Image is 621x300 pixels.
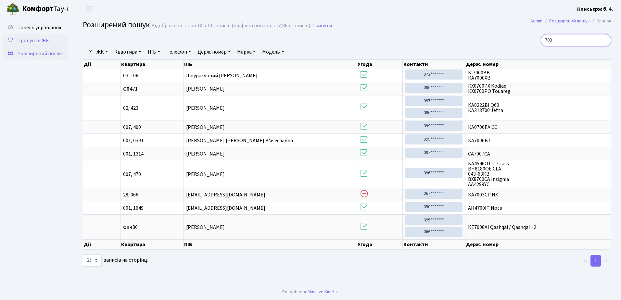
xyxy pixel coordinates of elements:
[22,4,68,15] span: Таун
[186,72,258,79] span: Шкуратянний [PERSON_NAME]
[123,106,181,111] span: 02, 423
[151,23,311,29] div: Відображено з 1 по 10 з 10 записів (відфільтровано з 17,865 записів).
[112,46,144,57] a: Квартира
[357,60,403,69] th: Угода
[123,224,133,231] b: СП4
[164,46,194,57] a: Телефон
[123,125,181,130] span: 007, 400
[465,60,611,69] th: Держ. номер
[94,46,110,57] a: ЖК
[123,73,181,78] span: 03, 106
[357,240,403,249] th: Угода
[186,150,225,157] span: [PERSON_NAME]
[186,171,225,178] span: [PERSON_NAME]
[123,206,181,211] span: 001, 1649
[120,240,184,249] th: Квартира
[186,205,265,212] span: [EMAIL_ADDRESS][DOMAIN_NAME]
[468,138,608,143] span: KA7006BT
[186,191,265,198] span: [EMAIL_ADDRESS][DOMAIN_NAME]
[468,192,608,197] span: КА7003СР NX
[468,103,608,113] span: KA8222BI Q60 КА313700 Jetta
[186,224,225,231] span: [PERSON_NAME]
[186,137,293,144] span: [PERSON_NAME] [PERSON_NAME] В'ячеславна
[577,6,613,13] b: Консьєрж б. 4.
[83,254,102,267] select: записів на сторінці
[3,47,68,60] a: Розширений пошук
[468,161,608,187] span: KA4546OT C-Class BH8180OE CLA 043-63КВ BX8700CA Insignia AA4299YC
[521,14,621,28] nav: breadcrumb
[123,151,181,156] span: 001, 1314
[308,288,338,295] a: Massive Kinetic
[3,21,68,34] a: Панель управління
[468,83,608,94] span: КX0700РХ Kodiaq КX0700PO Touareg
[6,3,19,16] img: logo.png
[123,86,181,92] span: 71
[403,60,465,69] th: Контакти
[403,240,465,249] th: Контакти
[312,23,332,29] a: Скинути
[468,225,608,230] span: KE7008AI Qashqai / Qashqai +2
[83,19,150,31] span: Розширений пошук
[17,24,61,31] span: Панель управління
[83,60,120,69] th: Дії
[577,5,613,13] a: Консьєрж б. 4.
[184,60,357,69] th: ПІБ
[120,60,184,69] th: Квартира
[123,138,181,143] span: 001, 0391
[234,46,258,57] a: Марка
[549,18,590,24] a: Розширений пошук
[184,240,357,249] th: ПІБ
[590,18,611,25] li: Список
[468,206,608,211] span: AH4700IT Note
[123,192,181,197] span: 28, 066
[186,124,225,131] span: [PERSON_NAME]
[468,70,608,81] span: KI7000BB КА7000ХВ
[530,18,542,24] a: Admin
[195,46,233,57] a: Держ. номер
[17,37,49,44] span: Пропуск в ЖК
[17,50,63,57] span: Розширений пошук
[590,255,601,267] a: 1
[468,151,608,156] span: CA7007CA
[83,240,120,249] th: Дії
[468,125,608,130] span: КА0700ЕА CC
[22,4,53,14] b: Комфорт
[186,105,225,112] span: [PERSON_NAME]
[145,46,163,57] a: ПІБ
[123,85,133,93] b: СП4
[465,240,611,249] th: Держ. номер
[186,85,225,93] span: [PERSON_NAME]
[282,288,339,295] div: Розроблено .
[83,254,148,267] label: записів на сторінці
[123,172,181,177] span: 007, 470
[123,225,181,230] span: 80
[3,34,68,47] a: Пропуск в ЖК
[81,4,97,14] button: Переключити навігацію
[541,34,611,46] input: Пошук...
[260,46,286,57] a: Модель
